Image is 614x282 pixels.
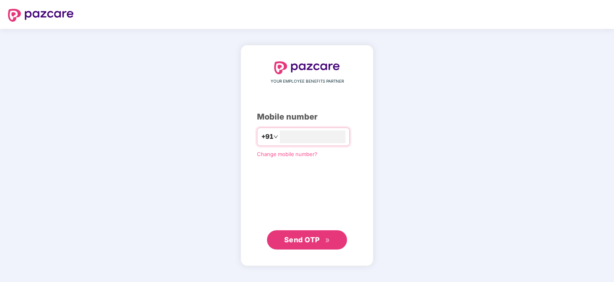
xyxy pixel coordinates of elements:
[267,230,347,250] button: Send OTPdouble-right
[257,111,357,123] div: Mobile number
[257,151,317,157] a: Change mobile number?
[261,132,273,142] span: +91
[325,238,330,243] span: double-right
[271,78,344,85] span: YOUR EMPLOYEE BENEFITS PARTNER
[8,9,74,22] img: logo
[284,235,320,244] span: Send OTP
[273,134,278,139] span: down
[274,61,340,74] img: logo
